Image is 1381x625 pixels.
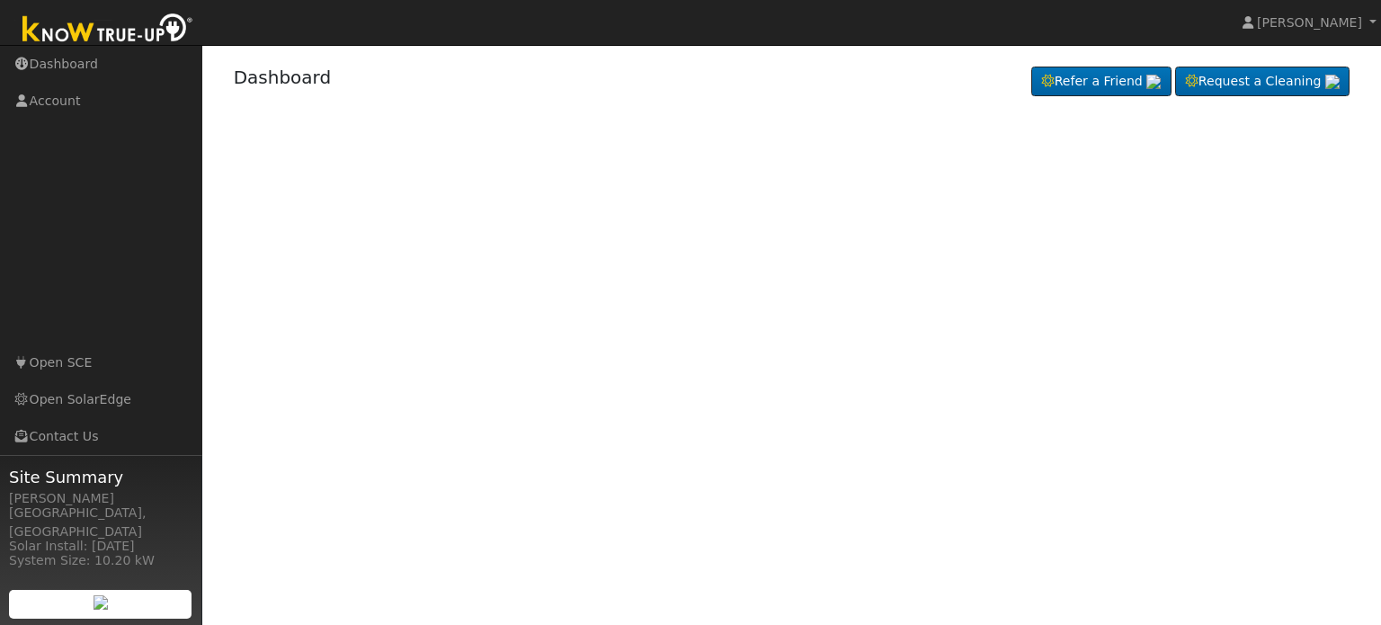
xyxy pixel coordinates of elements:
a: Dashboard [234,67,332,88]
div: Solar Install: [DATE] [9,537,192,556]
a: Refer a Friend [1031,67,1172,97]
span: Site Summary [9,465,192,489]
img: Know True-Up [13,10,202,50]
div: System Size: 10.20 kW [9,551,192,570]
a: Request a Cleaning [1175,67,1350,97]
div: [GEOGRAPHIC_DATA], [GEOGRAPHIC_DATA] [9,504,192,541]
span: [PERSON_NAME] [1257,15,1362,30]
img: retrieve [94,595,108,610]
img: retrieve [1325,75,1340,89]
div: [PERSON_NAME] [9,489,192,508]
img: retrieve [1146,75,1161,89]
